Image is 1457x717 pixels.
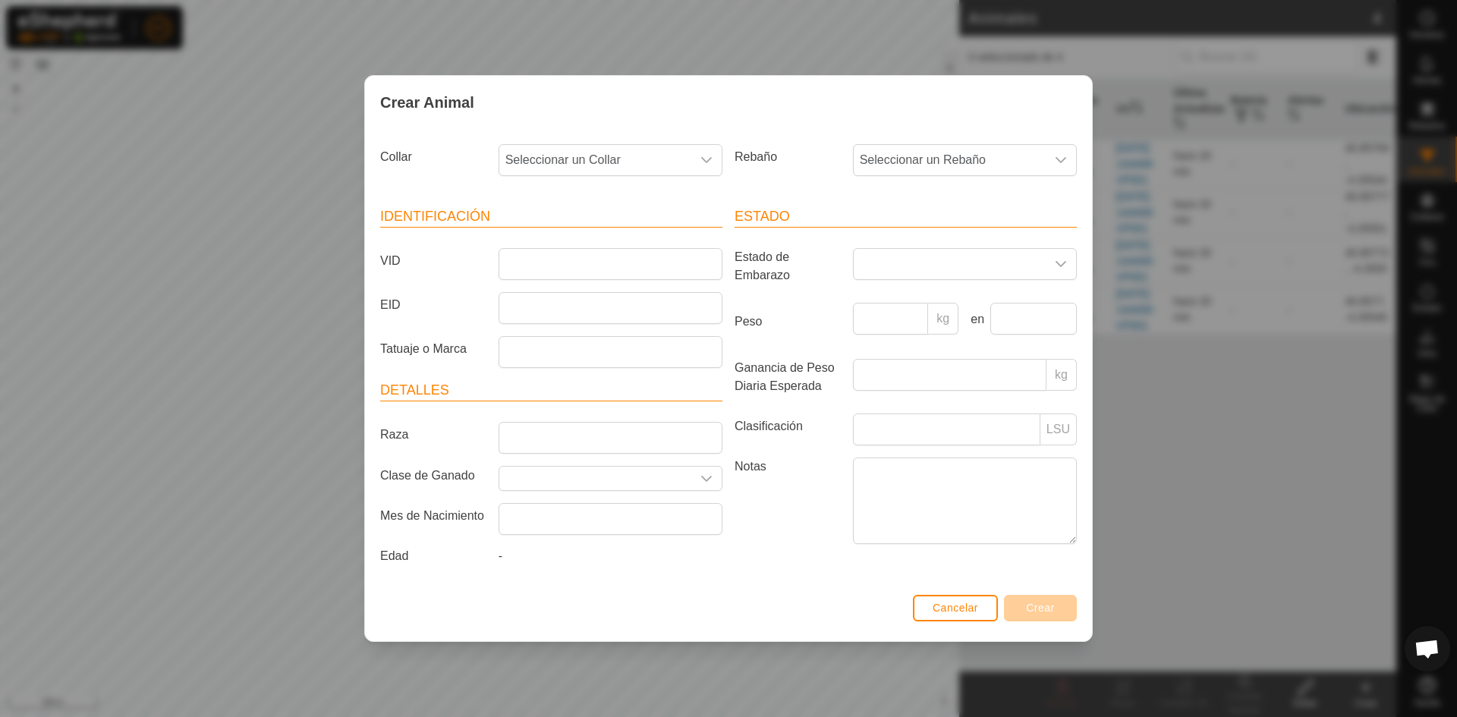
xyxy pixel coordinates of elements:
div: Chat abierto [1405,626,1450,671]
input: Seleccione o ingrese una Clase de Ganado [499,467,691,490]
div: dropdown trigger [691,145,722,175]
label: Mes de Nacimiento [374,503,492,529]
span: - [499,549,502,562]
header: Identificación [380,206,722,228]
label: Ganancia de Peso Diaria Esperada [728,359,847,395]
label: EID [374,292,492,318]
label: Estado de Embarazo [728,248,847,285]
button: Cancelar [913,595,998,621]
span: Cancelar [933,602,978,614]
label: Edad [374,547,492,565]
span: Seleccionar un Collar [499,145,691,175]
label: VID [374,248,492,274]
div: dropdown trigger [1046,249,1076,279]
label: en [965,310,984,329]
header: Estado [735,206,1077,228]
label: Clase de Ganado [374,466,492,485]
label: Tatuaje o Marca [374,336,492,362]
p-inputgroup-addon: LSU [1040,414,1077,445]
span: Crear [1026,602,1055,614]
label: Collar [374,144,492,170]
header: Detalles [380,380,722,401]
label: Clasificación [728,414,847,439]
button: Crear [1004,595,1077,621]
div: dropdown trigger [691,467,722,490]
label: Peso [728,303,847,341]
label: Raza [374,422,492,448]
p-inputgroup-addon: kg [928,303,958,335]
span: Seleccionar un Rebaño [854,145,1046,175]
label: Rebaño [728,144,847,170]
p-inputgroup-addon: kg [1046,359,1077,391]
span: Crear Animal [380,91,474,114]
label: Notas [728,458,847,543]
div: dropdown trigger [1046,145,1076,175]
